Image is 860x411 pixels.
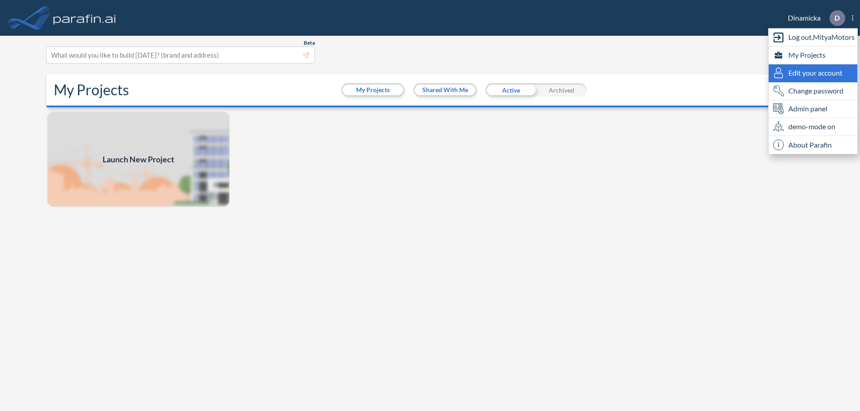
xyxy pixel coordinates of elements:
[415,85,475,95] button: Shared With Me
[343,85,403,95] button: My Projects
[769,29,857,47] div: Log out
[52,9,118,27] img: logo
[769,64,857,82] div: Edit user
[788,50,826,60] span: My Projects
[788,85,843,96] span: Change password
[774,10,853,26] div: Dinamicka
[47,111,230,208] img: add
[769,136,857,154] div: About Parafin
[536,83,587,97] div: Archived
[788,68,843,78] span: Edit your account
[788,32,855,42] span: Log out, MityaMotors
[788,121,835,132] span: demo-mode on
[769,47,857,64] div: My Projects
[304,39,315,47] span: Beta
[769,82,857,100] div: Change password
[54,81,129,98] h2: My Projects
[103,153,174,165] span: Launch New Project
[788,140,832,150] span: About Parafin
[788,103,827,114] span: Admin panel
[47,111,230,208] a: Launch New Project
[773,140,784,150] span: i
[486,83,536,97] div: Active
[834,14,840,22] p: D
[769,118,857,136] div: demo-mode on
[769,100,857,118] div: Admin panel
